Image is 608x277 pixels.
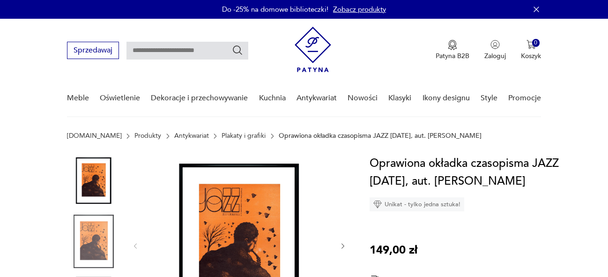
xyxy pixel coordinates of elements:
[373,200,382,209] img: Ikona diamentu
[448,40,457,50] img: Ikona medalu
[423,80,470,116] a: Ikony designu
[370,241,417,259] p: 149,00 zł
[67,132,122,140] a: [DOMAIN_NAME]
[295,27,331,72] img: Patyna - sklep z meblami i dekoracjami vintage
[67,80,89,116] a: Meble
[297,80,337,116] a: Antykwariat
[526,40,536,49] img: Ikona koszyka
[67,215,120,268] img: Zdjęcie produktu Oprawiona okładka czasopisma JAZZ październik 1976, aut. Włodzimierz Rostkowski
[67,155,120,208] img: Zdjęcie produktu Oprawiona okładka czasopisma JAZZ październik 1976, aut. Włodzimierz Rostkowski
[100,80,140,116] a: Oświetlenie
[222,132,266,140] a: Plakaty i grafiki
[484,52,506,60] p: Zaloguj
[232,45,243,56] button: Szukaj
[481,80,497,116] a: Style
[174,132,209,140] a: Antykwariat
[521,40,541,60] button: 0Koszyk
[151,80,248,116] a: Dekoracje i przechowywanie
[259,80,286,116] a: Kuchnia
[348,80,378,116] a: Nowości
[532,39,540,47] div: 0
[521,52,541,60] p: Koszyk
[388,80,411,116] a: Klasyki
[370,197,464,211] div: Unikat - tylko jedna sztuka!
[370,155,559,190] h1: Oprawiona okładka czasopisma JAZZ [DATE], aut. [PERSON_NAME]
[508,80,541,116] a: Promocje
[436,40,469,60] a: Ikona medaluPatyna B2B
[436,40,469,60] button: Patyna B2B
[333,5,386,14] a: Zobacz produkty
[436,52,469,60] p: Patyna B2B
[67,42,119,59] button: Sprzedawaj
[484,40,506,60] button: Zaloguj
[67,48,119,54] a: Sprzedawaj
[222,5,328,14] p: Do -25% na domowe biblioteczki!
[490,40,500,49] img: Ikonka użytkownika
[134,132,161,140] a: Produkty
[279,132,482,140] p: Oprawiona okładka czasopisma JAZZ [DATE], aut. [PERSON_NAME]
